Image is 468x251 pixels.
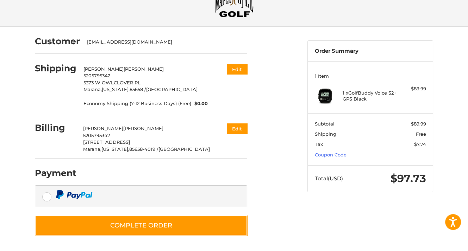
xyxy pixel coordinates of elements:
[315,73,426,79] h3: 1 Item
[158,146,210,152] span: [GEOGRAPHIC_DATA]
[35,122,76,133] h2: Billing
[101,146,129,152] span: [US_STATE],
[414,141,426,147] span: $7.74
[411,121,426,127] span: $89.99
[83,66,124,72] span: [PERSON_NAME]
[35,168,76,179] h2: Payment
[398,85,426,92] div: $89.99
[129,146,158,152] span: 85658-4019 /
[83,125,123,131] span: [PERSON_NAME]
[83,100,191,107] span: Economy Shipping (7-12 Business Days) (Free)
[191,100,208,107] span: $0.00
[315,131,336,137] span: Shipping
[83,139,130,145] span: [STREET_ADDRESS]
[315,48,426,54] h3: Order Summary
[130,86,146,92] span: 85658 /
[146,86,198,92] span: [GEOGRAPHIC_DATA]
[56,190,93,199] img: PayPal icon
[227,123,247,134] button: Edit
[343,90,397,102] h4: 1 x GolfBuddy Voice S2+ GPS Black
[102,86,130,92] span: [US_STATE],
[35,63,76,74] h2: Shipping
[83,146,101,152] span: Marana,
[83,80,141,85] span: 5373 W OWLCLOVER PL
[315,121,335,127] span: Subtotal
[391,172,426,185] span: $97.73
[83,133,110,138] span: 5205795342
[35,36,80,47] h2: Customer
[124,66,164,72] span: [PERSON_NAME]
[83,73,110,78] span: 5205795342
[123,125,163,131] span: [PERSON_NAME]
[87,39,241,46] div: [EMAIL_ADDRESS][DOMAIN_NAME]
[35,215,247,236] button: Complete order
[416,131,426,137] span: Free
[315,175,343,182] span: Total (USD)
[227,64,247,74] button: Edit
[315,141,323,147] span: Tax
[83,86,102,92] span: Marana,
[315,152,347,157] a: Coupon Code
